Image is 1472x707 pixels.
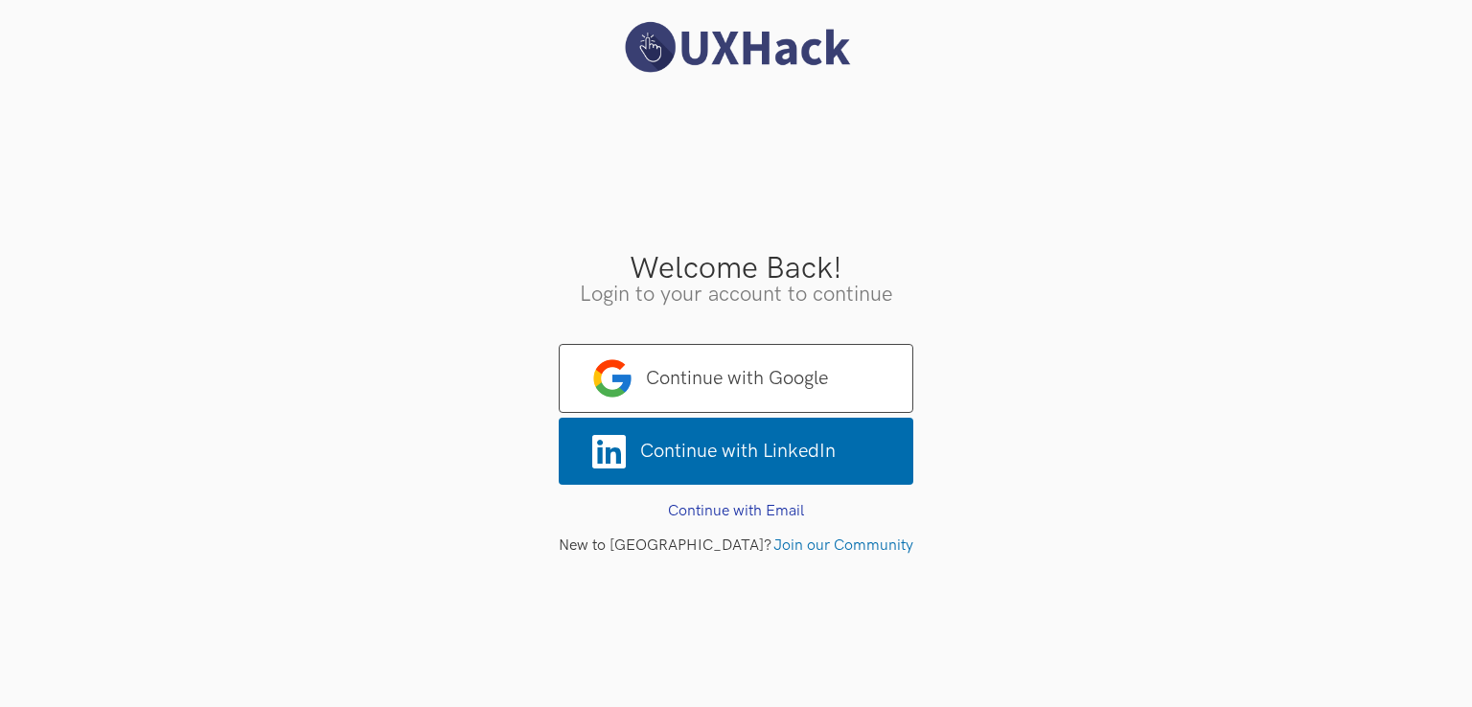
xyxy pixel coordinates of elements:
[593,359,632,398] img: google-logo.png
[14,285,1458,306] h3: Login to your account to continue
[559,344,913,413] a: Continue with Google
[773,536,913,555] a: Join our Community
[616,19,856,76] img: UXHack logo
[559,536,771,555] span: New to [GEOGRAPHIC_DATA]?
[668,502,804,520] a: Continue with Email
[14,254,1458,285] h3: Welcome Back!
[559,418,913,485] a: Continue with LinkedIn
